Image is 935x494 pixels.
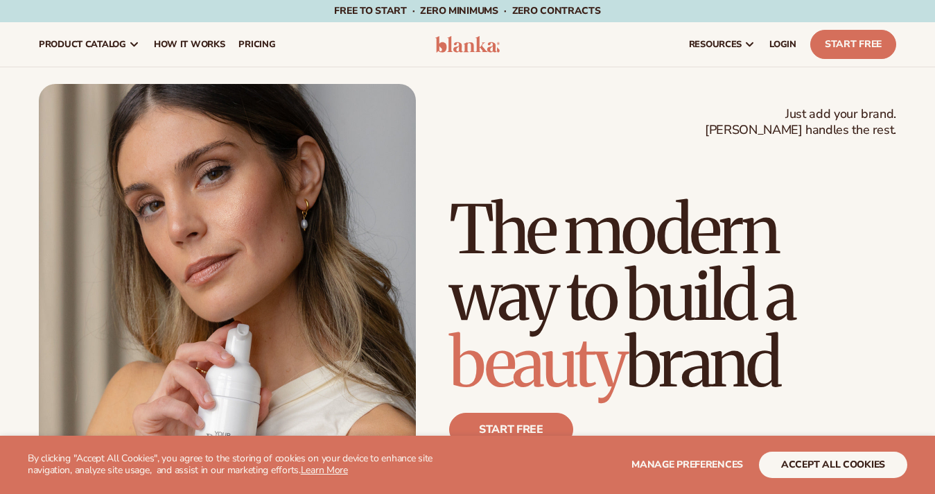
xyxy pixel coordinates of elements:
img: logo [435,36,500,53]
button: Manage preferences [631,452,743,478]
span: Just add your brand. [PERSON_NAME] handles the rest. [705,106,896,139]
a: pricing [231,22,282,67]
a: Start free [449,413,573,446]
span: LOGIN [769,39,796,50]
p: By clicking "Accept All Cookies", you agree to the storing of cookies on your device to enhance s... [28,453,462,477]
a: resources [682,22,762,67]
span: Manage preferences [631,458,743,471]
span: pricing [238,39,275,50]
a: How It Works [147,22,232,67]
span: beauty [449,321,625,404]
button: accept all cookies [759,452,907,478]
a: product catalog [32,22,147,67]
span: resources [689,39,742,50]
a: LOGIN [762,22,803,67]
span: Free to start · ZERO minimums · ZERO contracts [334,4,600,17]
span: product catalog [39,39,126,50]
h1: The modern way to build a brand [449,196,896,396]
span: How It Works [154,39,225,50]
a: Start Free [810,30,896,59]
a: Learn More [301,463,348,477]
